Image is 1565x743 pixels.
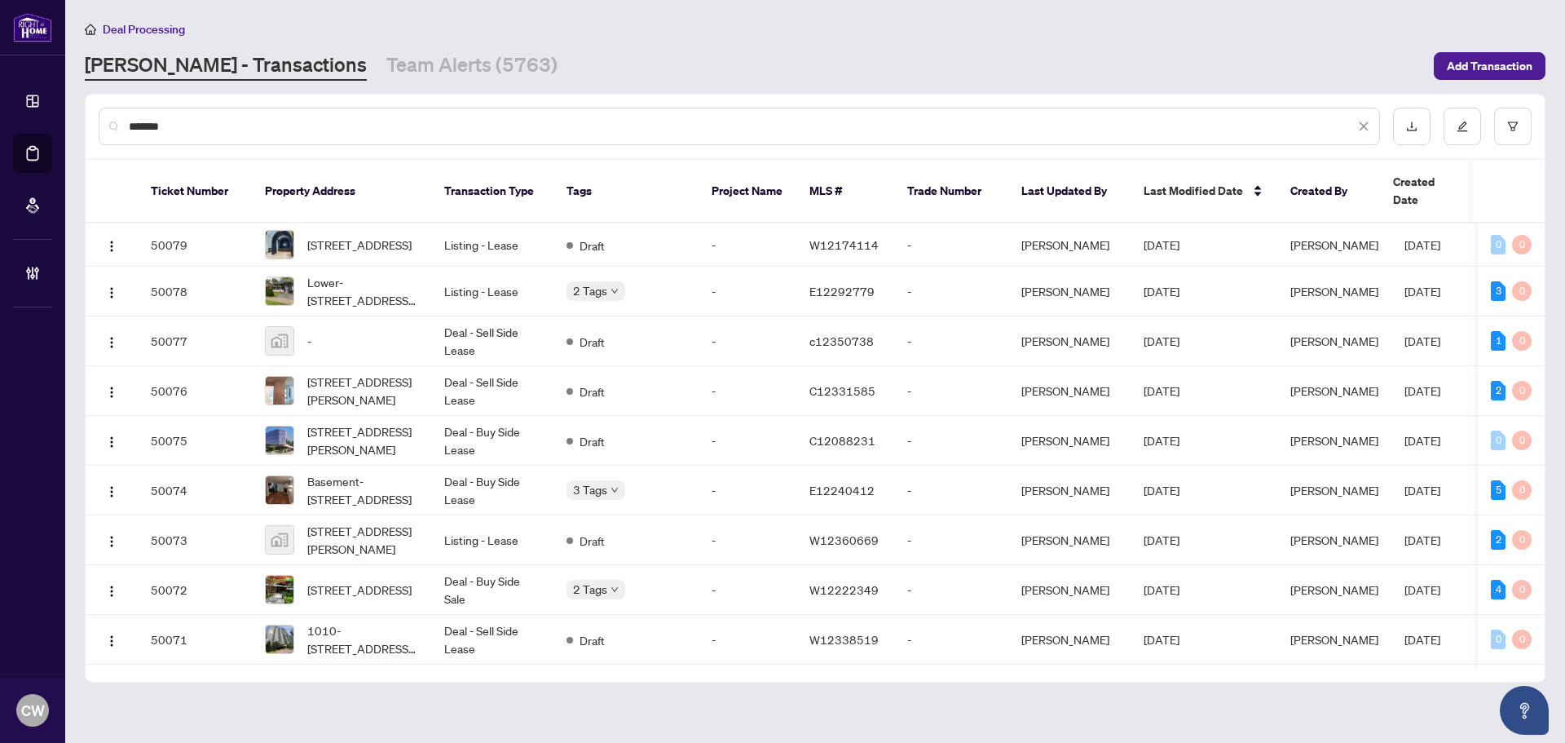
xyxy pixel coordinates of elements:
span: 3 Tags [573,480,607,499]
td: Deal - Buy Side Lease [431,416,553,466]
span: Draft [580,237,605,254]
img: Logo [105,585,118,598]
td: 50073 [138,515,252,565]
img: thumbnail-img [266,476,293,504]
td: [PERSON_NAME] [1008,267,1131,316]
span: [STREET_ADDRESS][PERSON_NAME] [307,522,418,558]
span: down [611,486,619,494]
button: Add Transaction [1434,52,1545,80]
a: Team Alerts (5763) [386,51,558,81]
span: [DATE] [1144,334,1179,348]
button: filter [1494,108,1532,145]
td: [PERSON_NAME] [1008,615,1131,665]
span: [STREET_ADDRESS] [307,581,412,599]
button: Logo [99,427,125,453]
span: close [1358,121,1369,132]
img: Logo [105,485,118,498]
th: Trade Number [894,160,1008,223]
span: 1010-[STREET_ADDRESS][PERSON_NAME] [307,621,418,657]
span: [PERSON_NAME] [1290,383,1378,398]
span: c12350738 [809,334,874,348]
span: Add Transaction [1447,53,1532,79]
div: 0 [1512,530,1532,550]
td: - [894,466,1008,515]
img: Logo [105,436,118,449]
td: - [894,316,1008,366]
span: [PERSON_NAME] [1290,237,1378,252]
div: 0 [1512,281,1532,301]
a: [PERSON_NAME] - Transactions [85,51,367,81]
div: 0 [1512,235,1532,254]
td: Deal - Buy Side Lease [431,466,553,515]
td: 50075 [138,416,252,466]
img: Logo [105,386,118,399]
td: [PERSON_NAME] [1008,565,1131,615]
span: [DATE] [1404,632,1440,647]
img: thumbnail-img [266,626,293,653]
button: Logo [99,232,125,258]
span: [DATE] [1144,533,1179,547]
span: [PERSON_NAME] [1290,533,1378,547]
span: 2 Tags [573,281,607,300]
img: Logo [105,240,118,253]
span: [STREET_ADDRESS][PERSON_NAME] [307,422,418,458]
span: [DATE] [1404,284,1440,299]
button: Logo [99,278,125,304]
span: [PERSON_NAME] [1290,483,1378,498]
td: Listing - Lease [431,515,553,565]
td: - [894,515,1008,565]
span: [PERSON_NAME] [1290,334,1378,348]
span: Last Modified Date [1144,182,1243,200]
div: 4 [1491,580,1505,599]
th: Property Address [252,160,431,223]
span: [DATE] [1404,383,1440,398]
th: Last Modified Date [1131,160,1277,223]
div: 0 [1512,331,1532,351]
span: W12338519 [809,632,879,647]
span: [STREET_ADDRESS] [307,236,412,254]
div: 0 [1512,431,1532,450]
span: [DATE] [1144,483,1179,498]
td: Listing - Lease [431,267,553,316]
td: 50079 [138,223,252,267]
span: Draft [580,383,605,400]
td: Listing - Lease [431,223,553,267]
td: - [699,416,796,466]
td: [PERSON_NAME] [1008,416,1131,466]
span: [DATE] [1404,483,1440,498]
button: Open asap [1500,686,1549,735]
span: [STREET_ADDRESS][PERSON_NAME] [307,373,418,409]
th: Created Date [1380,160,1494,223]
td: Deal - Sell Side Lease [431,366,553,416]
td: [PERSON_NAME] [1008,466,1131,515]
img: thumbnail-img [266,526,293,554]
button: Logo [99,626,125,652]
td: 50078 [138,267,252,316]
span: - [307,332,311,350]
span: [PERSON_NAME] [1290,433,1378,448]
span: [DATE] [1404,582,1440,597]
span: [PERSON_NAME] [1290,582,1378,597]
span: Created Date [1393,173,1461,209]
img: logo [13,12,52,42]
div: 0 [1512,381,1532,400]
td: - [699,223,796,267]
th: Created By [1277,160,1380,223]
div: 0 [1491,431,1505,450]
td: - [894,223,1008,267]
img: thumbnail-img [266,231,293,259]
div: 1 [1491,331,1505,351]
td: - [699,615,796,665]
th: Transaction Type [431,160,553,223]
span: Draft [580,631,605,649]
td: 50077 [138,316,252,366]
span: download [1406,121,1417,132]
img: thumbnail-img [266,277,293,305]
td: - [699,316,796,366]
img: thumbnail-img [266,427,293,454]
img: Logo [105,336,118,349]
div: 5 [1491,480,1505,500]
td: [PERSON_NAME] [1008,515,1131,565]
span: W12222349 [809,582,879,597]
img: Logo [105,635,118,648]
